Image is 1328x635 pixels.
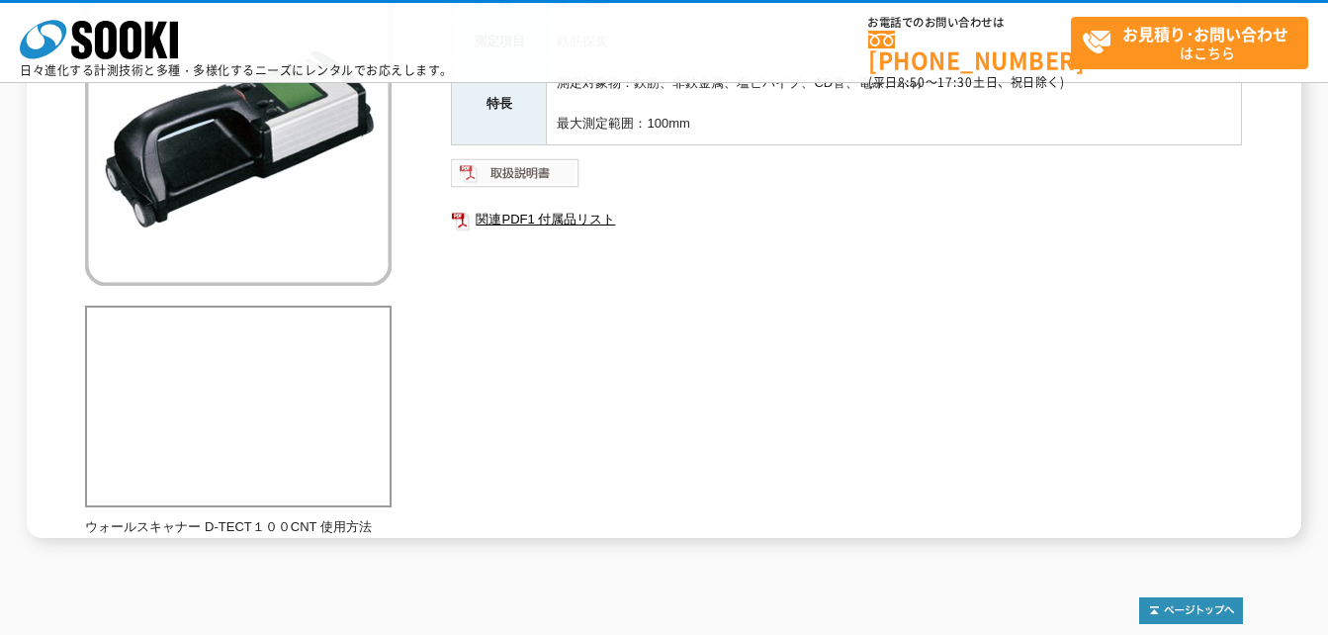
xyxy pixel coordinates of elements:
[451,207,1242,232] a: 関連PDF1 付属品リスト
[452,62,547,144] th: 特長
[20,64,453,76] p: 日々進化する計測技術と多種・多様化するニーズにレンタルでお応えします。
[547,62,1242,144] td: 測定対象物：鉄筋、非鉄金属、塩ビパイプ、CD管、電線、木材 最大測定範囲：100mm
[1122,22,1288,45] strong: お見積り･お問い合わせ
[1082,18,1307,67] span: はこちら
[868,17,1071,29] span: お電話でのお問い合わせは
[85,517,392,538] p: ウォールスキャナー D-TECT１００CNT 使用方法
[937,73,973,91] span: 17:30
[451,157,580,189] img: 取扱説明書
[451,170,580,185] a: 取扱説明書
[868,73,1064,91] span: (平日 ～ 土日、祝日除く)
[898,73,926,91] span: 8:50
[1139,597,1243,624] img: トップページへ
[1071,17,1308,69] a: お見積り･お問い合わせはこちら
[868,31,1071,71] a: [PHONE_NUMBER]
